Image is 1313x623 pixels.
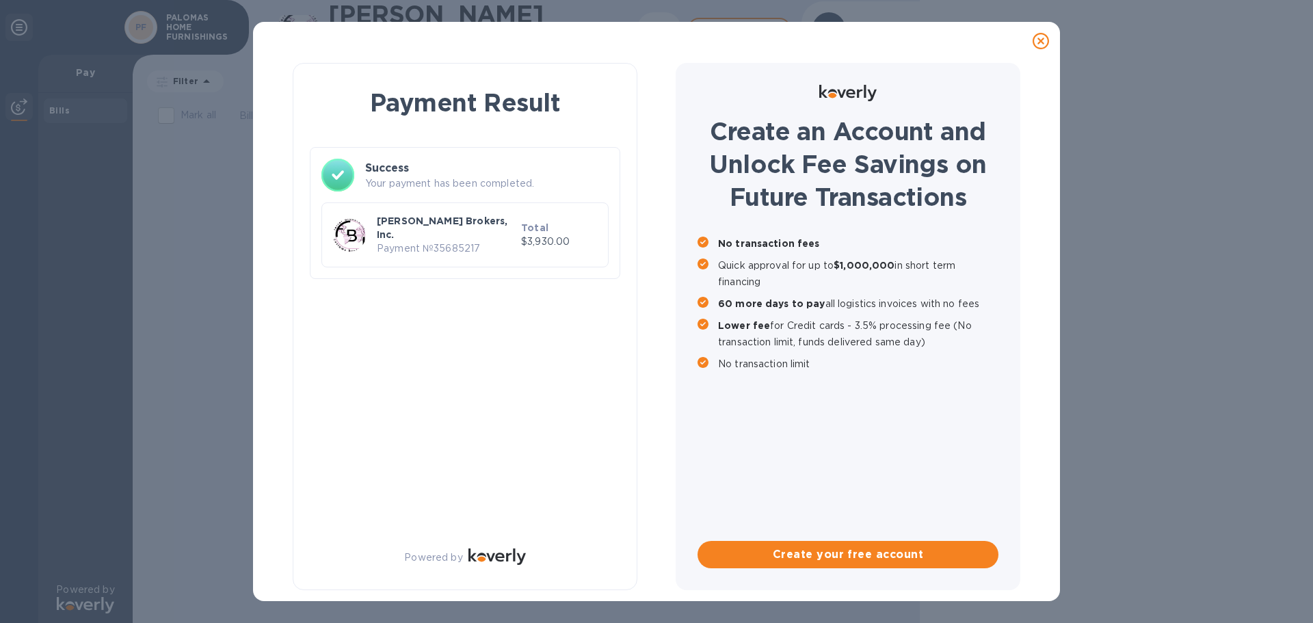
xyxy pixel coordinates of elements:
[718,298,825,309] b: 60 more days to pay
[404,551,462,565] p: Powered by
[708,546,987,563] span: Create your free account
[377,214,516,241] p: [PERSON_NAME] Brokers, Inc.
[315,85,615,120] h1: Payment Result
[377,241,516,256] p: Payment № 35685217
[718,257,998,290] p: Quick approval for up to in short term financing
[834,260,894,271] b: $1,000,000
[718,320,770,331] b: Lower fee
[521,222,548,233] b: Total
[718,317,998,350] p: for Credit cards - 3.5% processing fee (No transaction limit, funds delivered same day)
[718,356,998,372] p: No transaction limit
[718,238,820,249] b: No transaction fees
[698,541,998,568] button: Create your free account
[365,160,609,176] h3: Success
[521,235,597,249] p: $3,930.00
[698,115,998,213] h1: Create an Account and Unlock Fee Savings on Future Transactions
[365,176,609,191] p: Your payment has been completed.
[468,548,526,565] img: Logo
[718,295,998,312] p: all logistics invoices with no fees
[819,85,877,101] img: Logo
